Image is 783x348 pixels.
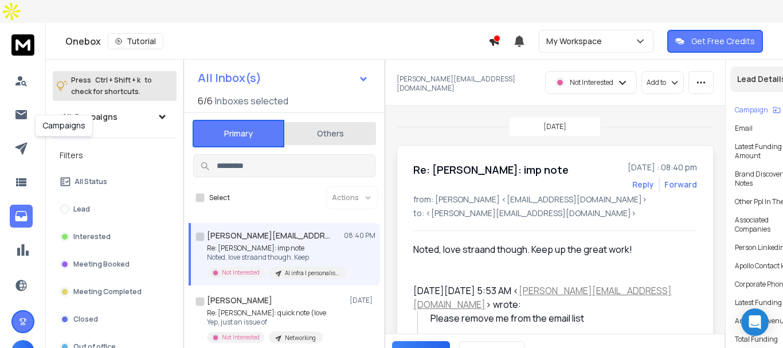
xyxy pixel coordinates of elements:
p: AI infra | personalised [285,269,340,277]
p: Meeting Booked [73,260,130,269]
p: Latest Funding [735,298,782,307]
button: Closed [53,308,177,331]
p: My Workspace [546,36,606,47]
button: Meeting Booked [53,253,177,276]
h1: Re: [PERSON_NAME]: imp note [413,162,569,178]
p: 08:40 PM [344,231,375,240]
h3: Inboxes selected [215,94,288,108]
p: Interested [73,232,111,241]
button: All Campaigns [53,105,177,128]
button: Meeting Completed [53,280,177,303]
p: Networking [285,334,316,342]
p: Email [735,124,753,133]
p: Add to [647,78,666,87]
p: All Status [75,177,107,186]
div: Noted, love straand though. Keep up the great work! [413,243,688,256]
p: Lead [73,205,90,214]
p: Noted, love straand though. Keep [207,253,344,262]
button: Lead [53,198,177,221]
p: [PERSON_NAME][EMAIL_ADDRESS][DOMAIN_NAME] [397,75,538,93]
p: Closed [73,315,98,324]
button: Interested [53,225,177,248]
p: Not Interested [570,78,613,87]
div: Onebox [65,33,488,49]
button: Others [284,121,376,146]
button: All Inbox(s) [189,67,378,89]
p: [DATE] : 08:40 pm [628,162,697,173]
button: Primary [193,120,284,147]
p: Not Interested [222,268,260,277]
button: Campaign [735,105,781,115]
a: [PERSON_NAME][EMAIL_ADDRESS][DOMAIN_NAME] [413,284,672,311]
p: Get Free Credits [691,36,755,47]
p: [DATE] [543,122,566,131]
div: [DATE][DATE] 5:53 AM < > wrote: [413,284,688,311]
h1: [PERSON_NAME][EMAIL_ADDRESS][DOMAIN_NAME] [207,230,333,241]
div: Forward [664,179,697,190]
p: from: [PERSON_NAME] <[EMAIL_ADDRESS][DOMAIN_NAME]> [413,194,697,205]
p: Campaign [735,105,768,115]
button: All Status [53,170,177,193]
button: Tutorial [108,33,163,49]
p: Re: [PERSON_NAME]: imp note [207,244,344,253]
p: to: <[PERSON_NAME][EMAIL_ADDRESS][DOMAIN_NAME]> [413,208,697,219]
div: Open Intercom Messenger [741,308,769,336]
p: [DATE] [350,296,375,305]
div: Campaigns [35,115,93,136]
h3: Filters [53,147,177,163]
label: Select [209,193,230,202]
p: Meeting Completed [73,287,142,296]
p: Total Funding [735,335,778,344]
p: Yep, just an issue of [207,318,326,327]
span: 6 / 6 [198,94,213,108]
h1: All Campaigns [62,111,118,123]
span: Ctrl + Shift + k [93,73,142,87]
button: Reply [632,179,654,190]
p: Re: [PERSON_NAME]: quick note (love [207,308,326,318]
p: Not Interested [222,333,260,342]
h1: [PERSON_NAME] [207,295,272,306]
p: Press to check for shortcuts. [71,75,152,97]
h1: All Inbox(s) [198,72,261,84]
button: Get Free Credits [667,30,763,53]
